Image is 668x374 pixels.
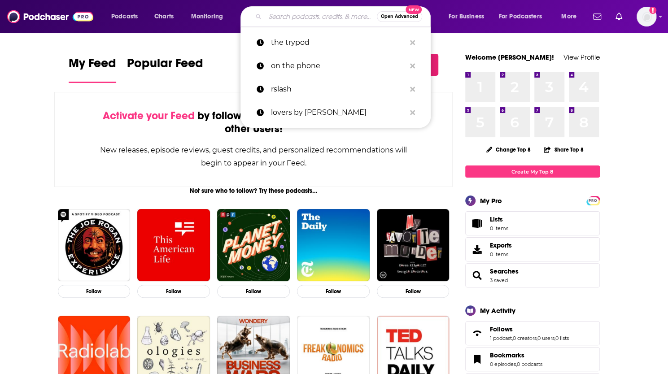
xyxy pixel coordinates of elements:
a: 0 episodes [490,361,516,367]
div: My Activity [480,306,515,315]
span: Activate your Feed [103,109,195,122]
span: Exports [490,241,512,249]
span: Monitoring [191,10,223,23]
p: on the phone [271,54,406,78]
button: Follow [297,285,370,298]
span: Popular Feed [127,56,203,76]
a: Charts [148,9,179,24]
a: View Profile [563,53,600,61]
span: Bookmarks [465,347,600,371]
button: open menu [442,9,495,24]
img: The Joe Rogan Experience [58,209,131,282]
a: Bookmarks [468,353,486,365]
a: 0 podcasts [517,361,542,367]
span: Exports [468,243,486,256]
span: Charts [154,10,174,23]
img: The Daily [297,209,370,282]
a: Searches [468,269,486,282]
a: Lists [465,211,600,235]
button: Follow [137,285,210,298]
button: Change Top 8 [481,144,537,155]
a: PRO [588,197,598,204]
img: My Favorite Murder with Karen Kilgariff and Georgia Hardstark [377,209,450,282]
img: User Profile [637,7,656,26]
button: Follow [217,285,290,298]
button: Show profile menu [637,7,656,26]
a: Exports [465,237,600,261]
div: by following Podcasts, Creators, Lists, and other Users! [100,109,408,135]
span: Podcasts [111,10,138,23]
input: Search podcasts, credits, & more... [265,9,377,24]
div: My Pro [480,196,502,205]
div: Not sure who to follow? Try these podcasts... [54,187,453,195]
p: the trypod [271,31,406,54]
button: Open AdvancedNew [377,11,422,22]
button: open menu [555,9,588,24]
span: , [554,335,555,341]
a: Show notifications dropdown [612,9,626,24]
a: 0 creators [513,335,537,341]
button: open menu [493,9,555,24]
span: , [516,361,517,367]
span: For Business [449,10,484,23]
a: Follows [490,325,569,333]
a: 1 podcast [490,335,512,341]
a: 0 lists [555,335,569,341]
span: 0 items [490,251,512,257]
a: Create My Top 8 [465,165,600,178]
p: rslash [271,78,406,101]
img: Planet Money [217,209,290,282]
span: 0 items [490,225,508,231]
a: Popular Feed [127,56,203,83]
a: 0 users [537,335,554,341]
img: This American Life [137,209,210,282]
span: Logged in as evankrask [637,7,656,26]
span: Lists [468,217,486,230]
a: lovers by [PERSON_NAME] [240,101,431,124]
a: Follows [468,327,486,339]
span: Follows [490,325,513,333]
span: , [512,335,513,341]
a: My Feed [69,56,116,83]
span: Follows [465,321,600,345]
span: Open Advanced [381,14,418,19]
span: My Feed [69,56,116,76]
button: Follow [58,285,131,298]
a: the trypod [240,31,431,54]
a: Bookmarks [490,351,542,359]
button: open menu [185,9,235,24]
span: For Podcasters [499,10,542,23]
span: Searches [465,263,600,287]
span: New [406,5,422,14]
a: Welcome [PERSON_NAME]! [465,53,554,61]
a: on the phone [240,54,431,78]
div: Search podcasts, credits, & more... [249,6,439,27]
svg: Add a profile image [649,7,656,14]
a: rslash [240,78,431,101]
img: Podchaser - Follow, Share and Rate Podcasts [7,8,93,25]
a: 3 saved [490,277,508,283]
button: open menu [105,9,149,24]
a: Searches [490,267,519,275]
button: Follow [377,285,450,298]
button: Share Top 8 [543,141,584,158]
p: lovers by shan [271,101,406,124]
div: New releases, episode reviews, guest credits, and personalized recommendations will begin to appe... [100,144,408,170]
span: More [561,10,576,23]
span: Bookmarks [490,351,524,359]
span: Lists [490,215,508,223]
span: Lists [490,215,503,223]
a: Show notifications dropdown [589,9,605,24]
